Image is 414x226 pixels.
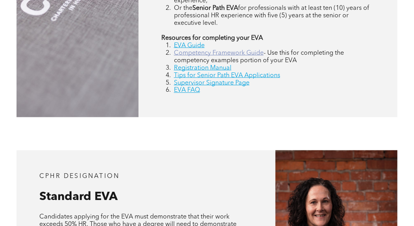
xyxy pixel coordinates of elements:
strong: Resources for completing your EVA [161,35,263,41]
a: Registration Manual [174,65,231,71]
span: Or the [174,5,192,11]
a: EVA Guide [174,43,205,49]
a: Tips for Senior Path EVA Applications [174,72,280,79]
a: Supervisor Signature Page [174,80,250,86]
span: for professionals with at least ten (10) years of professional HR experience with five (5) years ... [174,5,369,26]
a: Competency Framework Guide [174,50,264,56]
strong: Senior Path EVA [192,5,238,11]
a: EVA FAQ [174,87,200,94]
span: Standard EVA [39,191,118,203]
span: CPHR DESIGNATION [39,174,120,180]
